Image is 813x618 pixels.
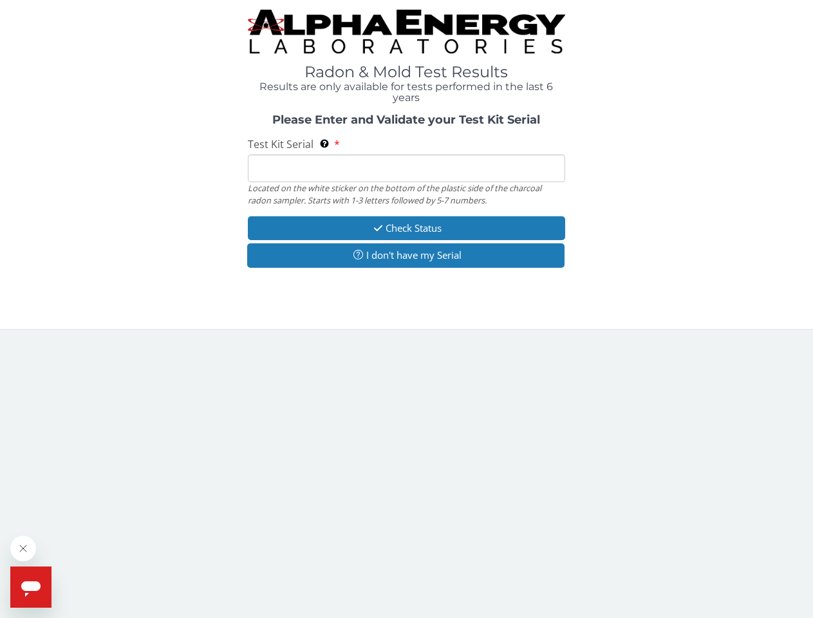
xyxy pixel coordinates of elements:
img: TightCrop.jpg [248,10,565,53]
div: Located on the white sticker on the bottom of the plastic side of the charcoal radon sampler. Sta... [248,182,565,206]
span: Test Kit Serial [248,137,313,151]
h1: Radon & Mold Test Results [248,64,565,80]
button: Check Status [248,216,565,240]
iframe: Button to launch messaging window [10,566,51,608]
button: I don't have my Serial [247,243,565,267]
strong: Please Enter and Validate your Test Kit Serial [272,113,540,127]
span: Help [8,9,28,19]
h4: Results are only available for tests performed in the last 6 years [248,81,565,104]
iframe: Close message [10,536,36,561]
